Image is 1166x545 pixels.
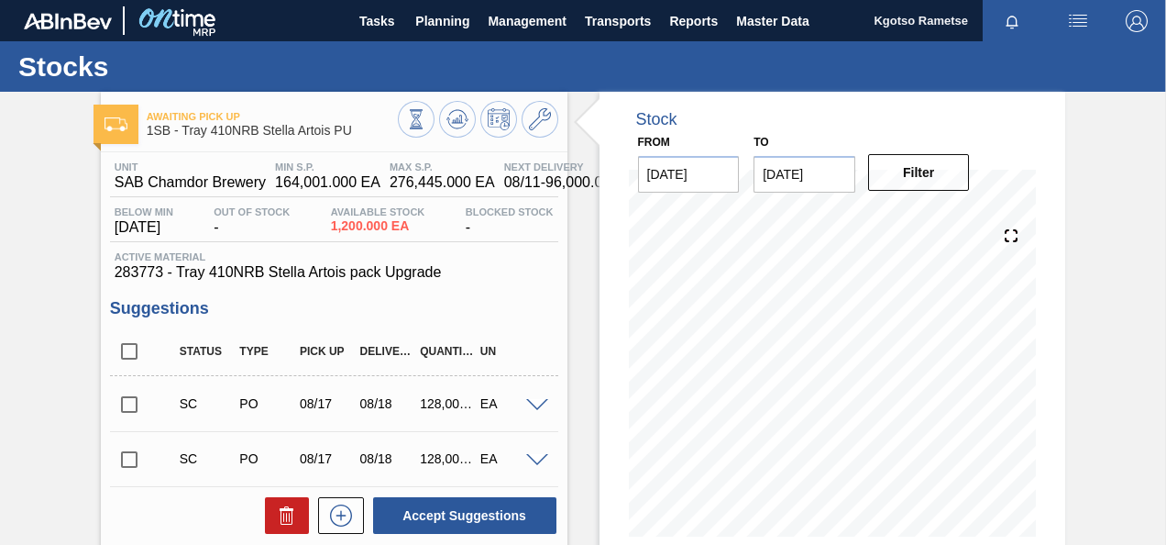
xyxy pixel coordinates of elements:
div: EA [476,451,540,466]
span: Out Of Stock [214,206,290,217]
div: 08/17/2025 [295,396,359,411]
div: - [209,206,294,236]
div: EA [476,396,540,411]
div: Delete Suggestions [256,497,309,534]
div: UN [476,345,540,358]
img: Logout [1126,10,1148,32]
div: - [461,206,558,236]
button: Stocks Overview [398,101,434,138]
div: Stock [636,110,677,129]
span: Tasks [357,10,397,32]
span: Available Stock [331,206,425,217]
div: Suggestion Created [175,396,239,411]
button: Filter [868,154,970,191]
div: Type [235,345,299,358]
span: Awaiting Pick Up [147,111,398,122]
span: 08/11 - 96,000.000 EA [504,174,639,191]
span: 1,200.000 EA [331,219,425,233]
input: mm/dd/yyyy [753,156,855,193]
div: Purchase order [235,396,299,411]
h3: Suggestions [110,299,558,318]
div: New suggestion [309,497,364,534]
div: 08/18/2025 [356,396,420,411]
img: Ícone [104,117,127,131]
div: Accept Suggestions [364,495,558,536]
span: Reports [669,10,718,32]
img: userActions [1067,10,1089,32]
div: 08/17/2025 [295,451,359,466]
span: 1SB - Tray 410NRB Stella Artois PU [147,124,398,138]
label: From [638,136,670,149]
h1: Stocks [18,56,344,77]
div: Suggestion Created [175,451,239,466]
div: 128,000.000 [415,396,479,411]
button: Update Chart [439,101,476,138]
span: Master Data [736,10,808,32]
span: Below Min [115,206,173,217]
div: Delivery [356,345,420,358]
span: Active Material [115,251,554,262]
span: Next Delivery [504,161,639,172]
img: TNhmsLtSVTkK8tSr43FrP2fwEKptu5GPRR3wAAAABJRU5ErkJggg== [24,13,112,29]
div: Status [175,345,239,358]
div: 08/18/2025 [356,451,420,466]
button: Go to Master Data / General [522,101,558,138]
span: Blocked Stock [466,206,554,217]
span: MAX S.P. [390,161,495,172]
span: Unit [115,161,266,172]
span: 164,001.000 EA [275,174,380,191]
span: Transports [585,10,651,32]
input: mm/dd/yyyy [638,156,740,193]
span: 276,445.000 EA [390,174,495,191]
label: to [753,136,768,149]
span: 283773 - Tray 410NRB Stella Artois pack Upgrade [115,264,554,281]
div: Purchase order [235,451,299,466]
button: Notifications [983,8,1041,34]
button: Accept Suggestions [373,497,556,534]
span: MIN S.P. [275,161,380,172]
span: SAB Chamdor Brewery [115,174,266,191]
span: [DATE] [115,219,173,236]
button: Schedule Inventory [480,101,517,138]
div: Quantity [415,345,479,358]
span: Planning [415,10,469,32]
div: 128,000.000 [415,451,479,466]
span: Management [488,10,566,32]
div: Pick up [295,345,359,358]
